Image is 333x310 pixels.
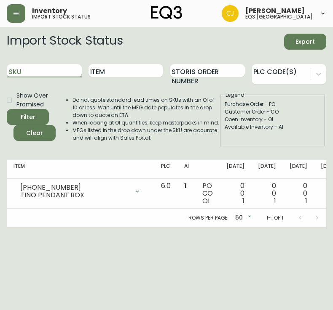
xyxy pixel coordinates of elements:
span: Export [291,37,320,47]
button: Clear [13,125,56,141]
span: 1 [274,196,276,206]
div: 50 [232,211,253,225]
li: Do not quote standard lead times on SKUs with an OI of 10 or less. Wait until the MFG date popula... [73,96,219,119]
h5: import stock status [32,14,91,19]
div: [PHONE_NUMBER] [20,184,129,191]
p: Rows per page: [188,214,228,222]
div: Customer Order - CO [225,108,321,116]
th: [DATE] [220,160,251,179]
th: [DATE] [283,160,314,179]
button: Filter [7,109,49,125]
div: 0 0 [290,182,308,205]
h5: eq3 [GEOGRAPHIC_DATA] [245,14,313,19]
span: 1 [305,196,307,206]
img: logo [151,6,182,19]
th: AI [177,160,196,179]
span: Clear [20,128,49,138]
span: 1 [242,196,244,206]
div: [PHONE_NUMBER]TINO PENDANT BOX [13,182,148,201]
legend: Legend [225,91,245,99]
div: TINO PENDANT BOX [20,191,129,199]
button: Export [284,34,326,50]
div: 0 0 [258,182,276,205]
li: When looking at OI quantities, keep masterpacks in mind. [73,119,219,127]
div: 0 0 [226,182,244,205]
span: Inventory [32,8,67,14]
h2: Import Stock Status [7,34,123,50]
th: Item [7,160,154,179]
th: PLC [154,160,177,179]
p: 1-1 of 1 [266,214,283,222]
td: 6.0 [154,179,177,209]
div: Purchase Order - PO [225,101,321,108]
span: Show Over Promised [16,91,49,109]
span: OI [202,196,209,206]
div: Available Inventory - AI [225,123,321,131]
th: [DATE] [251,160,283,179]
span: 1 [184,181,187,191]
span: [PERSON_NAME] [245,8,305,14]
div: PO CO [202,182,213,205]
li: MFGs listed in the drop down under the SKU are accurate and will align with Sales Portal. [73,127,219,142]
img: 7836c8950ad67d536e8437018b5c2533 [222,5,239,22]
div: Open Inventory - OI [225,116,321,123]
div: Filter [21,112,35,122]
